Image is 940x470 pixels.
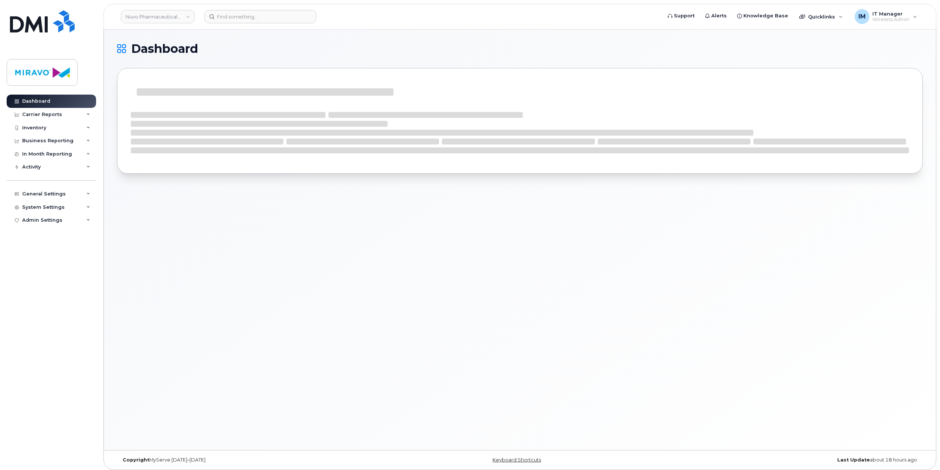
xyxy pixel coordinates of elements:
[131,43,198,54] span: Dashboard
[837,457,870,463] strong: Last Update
[117,457,386,463] div: MyServe [DATE]–[DATE]
[123,457,149,463] strong: Copyright
[493,457,541,463] a: Keyboard Shortcuts
[654,457,923,463] div: about 18 hours ago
